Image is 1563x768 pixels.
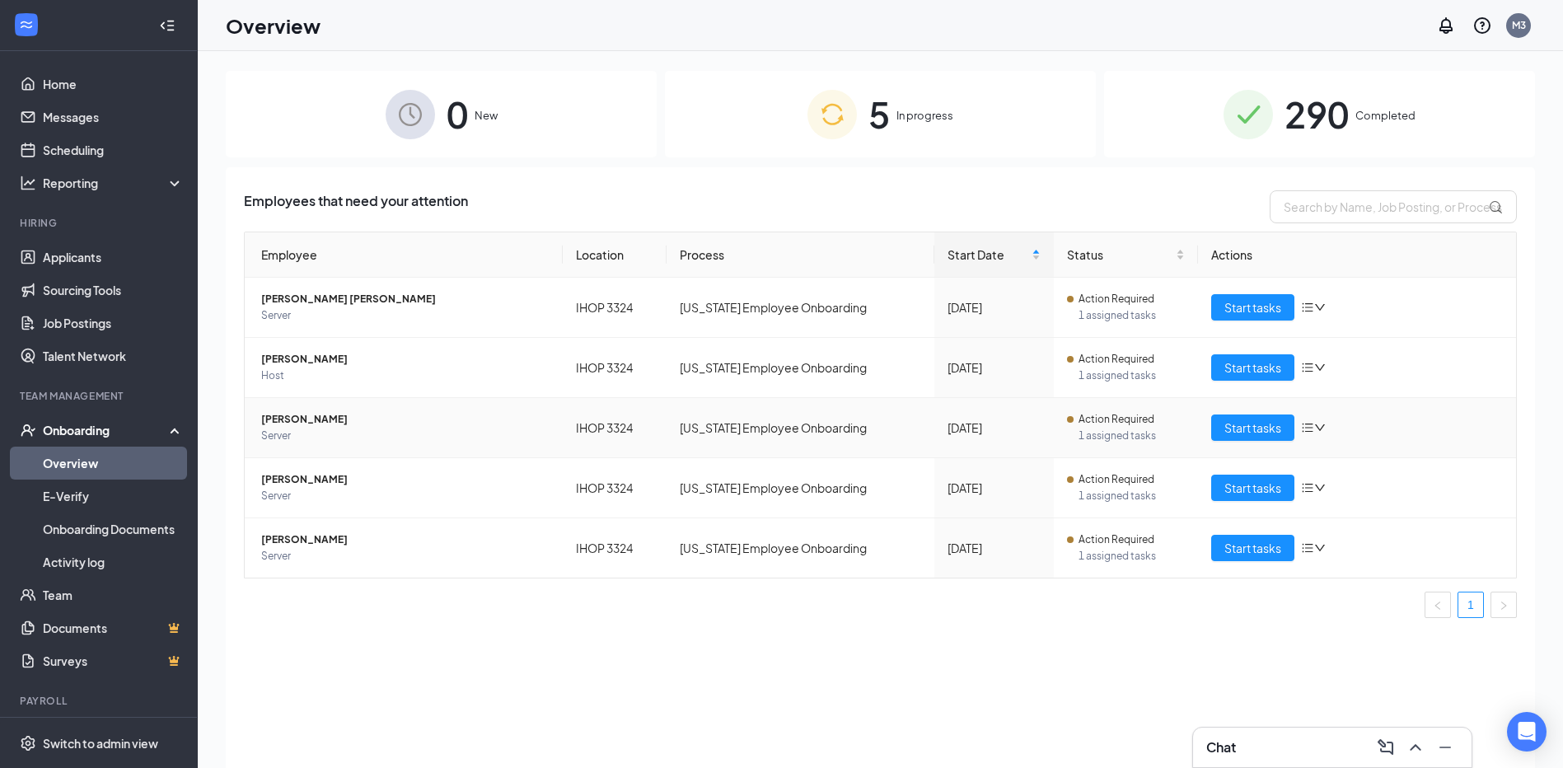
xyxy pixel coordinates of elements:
a: Onboarding Documents [43,513,184,546]
span: 1 assigned tasks [1079,307,1185,324]
button: Start tasks [1211,294,1294,321]
svg: ComposeMessage [1376,738,1396,757]
span: Server [261,548,550,564]
td: IHOP 3324 [563,278,667,338]
td: IHOP 3324 [563,398,667,458]
a: Scheduling [43,133,184,166]
svg: QuestionInfo [1472,16,1492,35]
a: DocumentsCrown [43,611,184,644]
td: [US_STATE] Employee Onboarding [667,398,934,458]
div: Open Intercom Messenger [1507,712,1547,752]
svg: ChevronUp [1406,738,1425,757]
span: bars [1301,541,1314,555]
a: Overview [43,447,184,480]
button: Start tasks [1211,535,1294,561]
span: Employees that need your attention [244,190,468,223]
svg: Notifications [1436,16,1456,35]
span: bars [1301,301,1314,314]
span: Host [261,368,550,384]
span: [PERSON_NAME] [261,532,550,548]
svg: WorkstreamLogo [18,16,35,33]
th: Location [563,232,667,278]
span: down [1314,362,1326,373]
span: right [1499,601,1509,611]
span: Start tasks [1224,539,1281,557]
div: [DATE] [948,298,1041,316]
a: Talent Network [43,340,184,372]
span: Server [261,428,550,444]
th: Employee [245,232,563,278]
div: Onboarding [43,422,170,438]
li: Next Page [1490,592,1517,618]
span: Action Required [1079,411,1154,428]
span: Start tasks [1224,358,1281,377]
a: Job Postings [43,307,184,340]
span: Action Required [1079,291,1154,307]
li: 1 [1458,592,1484,618]
span: Action Required [1079,532,1154,548]
h1: Overview [226,12,321,40]
svg: Analysis [20,175,36,191]
span: Status [1067,246,1172,264]
span: Server [261,488,550,504]
span: [PERSON_NAME] [PERSON_NAME] [261,291,550,307]
span: [PERSON_NAME] [261,471,550,488]
td: IHOP 3324 [563,338,667,398]
span: 0 [447,86,468,143]
span: [PERSON_NAME] [261,411,550,428]
a: Applicants [43,241,184,274]
span: 1 assigned tasks [1079,488,1185,504]
span: In progress [896,107,953,124]
button: right [1490,592,1517,618]
div: [DATE] [948,479,1041,497]
td: [US_STATE] Employee Onboarding [667,278,934,338]
a: Home [43,68,184,101]
div: [DATE] [948,358,1041,377]
span: bars [1301,421,1314,434]
div: Reporting [43,175,185,191]
li: Previous Page [1425,592,1451,618]
button: Minimize [1432,734,1458,761]
div: Team Management [20,389,180,403]
span: Server [261,307,550,324]
td: IHOP 3324 [563,458,667,518]
div: [DATE] [948,419,1041,437]
span: bars [1301,481,1314,494]
svg: Settings [20,735,36,752]
span: Action Required [1079,471,1154,488]
span: left [1433,601,1443,611]
button: Start tasks [1211,475,1294,501]
svg: UserCheck [20,422,36,438]
div: M3 [1512,18,1526,32]
button: ChevronUp [1402,734,1429,761]
svg: Collapse [159,17,175,34]
a: Sourcing Tools [43,274,184,307]
th: Actions [1198,232,1516,278]
span: Start tasks [1224,419,1281,437]
span: [PERSON_NAME] [261,351,550,368]
span: down [1314,482,1326,494]
span: Start Date [948,246,1028,264]
span: Completed [1355,107,1416,124]
button: Start tasks [1211,354,1294,381]
span: 1 assigned tasks [1079,368,1185,384]
span: 1 assigned tasks [1079,428,1185,444]
a: Activity log [43,546,184,578]
span: Action Required [1079,351,1154,368]
span: Start tasks [1224,479,1281,497]
a: Team [43,578,184,611]
input: Search by Name, Job Posting, or Process [1270,190,1517,223]
span: down [1314,422,1326,433]
div: Hiring [20,216,180,230]
button: Start tasks [1211,414,1294,441]
th: Process [667,232,934,278]
td: IHOP 3324 [563,518,667,578]
span: 5 [868,86,890,143]
a: E-Verify [43,480,184,513]
span: down [1314,542,1326,554]
h3: Chat [1206,738,1236,756]
a: SurveysCrown [43,644,184,677]
span: New [475,107,498,124]
span: bars [1301,361,1314,374]
button: left [1425,592,1451,618]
